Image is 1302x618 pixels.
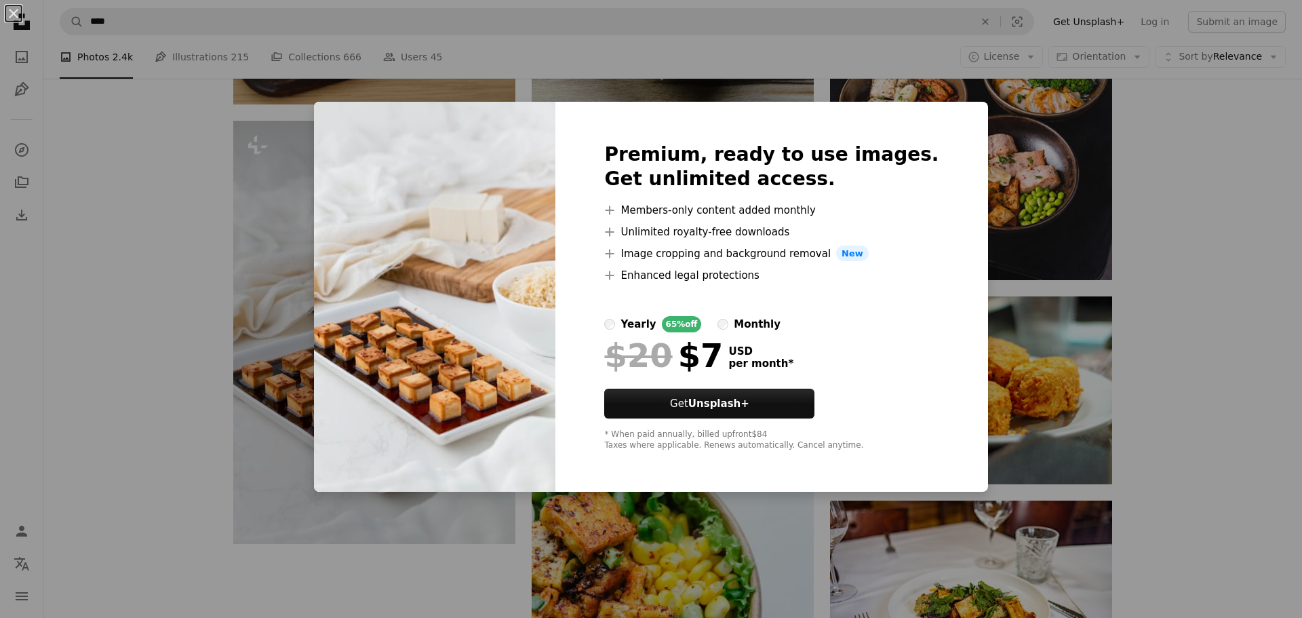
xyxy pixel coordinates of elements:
span: per month * [728,358,793,370]
span: New [836,246,869,262]
div: 65% off [662,316,702,332]
h2: Premium, ready to use images. Get unlimited access. [604,142,939,191]
div: * When paid annually, billed upfront $84 Taxes where applicable. Renews automatically. Cancel any... [604,429,939,451]
input: monthly [717,319,728,330]
li: Members-only content added monthly [604,202,939,218]
button: GetUnsplash+ [604,389,814,419]
input: yearly65%off [604,319,615,330]
div: yearly [620,316,656,332]
li: Image cropping and background removal [604,246,939,262]
div: monthly [734,316,781,332]
span: USD [728,345,793,358]
div: $7 [604,338,723,373]
strong: Unsplash+ [688,398,749,410]
li: Unlimited royalty-free downloads [604,224,939,240]
span: $20 [604,338,672,373]
img: premium_photo-1664648005379-0a49b3462607 [314,102,555,493]
li: Enhanced legal protections [604,267,939,284]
